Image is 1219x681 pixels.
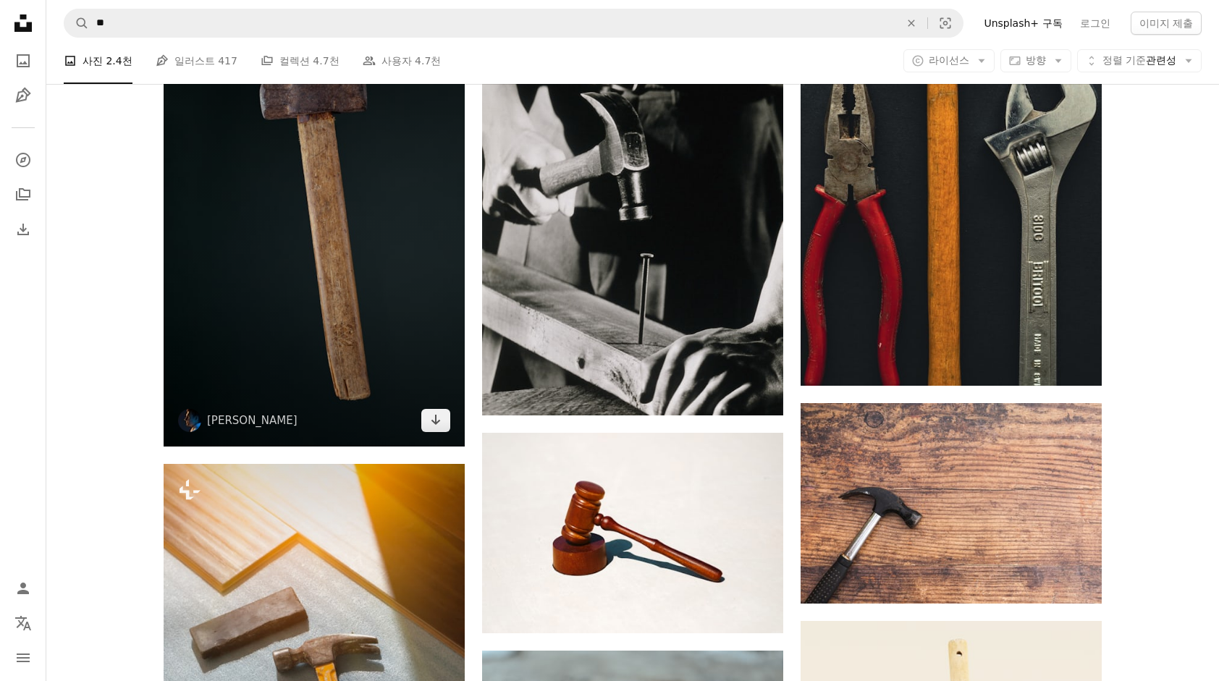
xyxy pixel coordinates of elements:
button: 메뉴 [9,643,38,672]
button: 삭제 [895,9,927,37]
a: 로그인 [1071,12,1119,35]
a: 흰색 표면에 갈색 나무 도구 [482,526,783,539]
span: 정렬 기준 [1102,54,1146,66]
a: 컬렉션 [9,180,38,209]
a: 다운로드 내역 [9,215,38,244]
span: 4.7천 [313,53,339,69]
a: 블랙과 실버 클로 해머 [801,496,1102,509]
form: 사이트 전체에서 이미지 찾기 [64,9,963,38]
a: 일러스트 417 [156,38,237,84]
button: 정렬 기준관련성 [1077,49,1202,72]
a: 사용자 4.7천 [363,38,442,84]
a: 나무 조각에 망치를 사용하는 사람 [482,220,783,233]
a: 홈 — Unsplash [9,9,38,41]
span: 라이선스 [929,54,969,66]
img: 흰색 표면에 갈색 나무 도구 [482,433,783,633]
a: 로그인 / 가입 [9,574,38,603]
span: 417 [218,53,237,69]
span: 4.7천 [415,53,441,69]
img: Ian Talmacs의 프로필로 이동 [178,409,201,432]
button: 이미지 제출 [1131,12,1202,35]
button: Unsplash 검색 [64,9,89,37]
span: 관련성 [1102,54,1176,68]
button: 방향 [1000,49,1071,72]
a: 사진 [9,46,38,75]
img: 블랙과 실버 클로 해머 [801,403,1102,604]
img: 나무 조각에 망치를 사용하는 사람 [482,38,783,415]
button: 라이선스 [903,49,995,72]
a: 컬렉션 4.7천 [261,38,339,84]
a: 일러스트 [9,81,38,110]
img: 나무 손잡이가 달린 오래된 나무 망치 [164,18,465,447]
span: 방향 [1026,54,1046,66]
a: 한 쌍의 망치 [801,153,1102,166]
a: 탐색 [9,145,38,174]
button: 시각적 검색 [928,9,963,37]
a: [PERSON_NAME] [207,413,298,428]
a: 다운로드 [421,409,450,432]
a: Unsplash+ 구독 [975,12,1071,35]
button: 언어 [9,609,38,638]
a: 나무 손잡이가 달린 오래된 나무 망치 [164,226,465,239]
